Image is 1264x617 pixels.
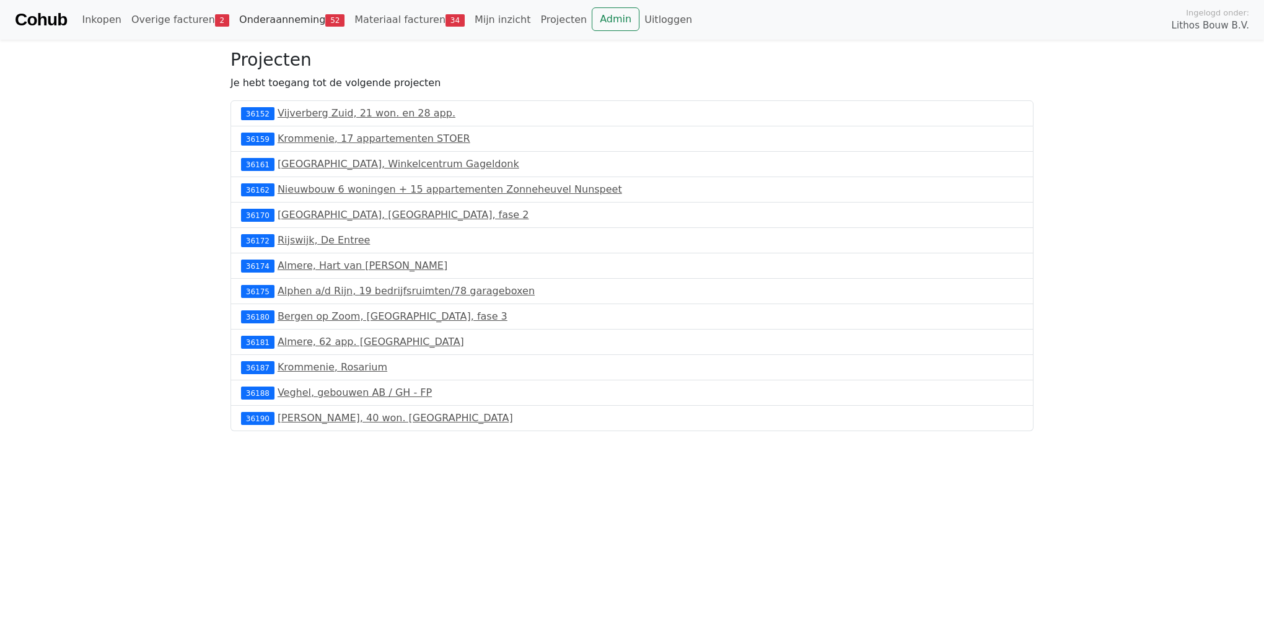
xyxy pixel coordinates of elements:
a: Projecten [535,7,592,32]
a: Nieuwbouw 6 woningen + 15 appartementen Zonneheuvel Nunspeet [278,183,622,195]
div: 36187 [241,361,274,374]
div: 36159 [241,133,274,145]
a: [PERSON_NAME], 40 won. [GEOGRAPHIC_DATA] [278,412,513,424]
a: Inkopen [77,7,126,32]
div: 36170 [241,209,274,221]
a: Mijn inzicht [470,7,536,32]
a: Krommenie, Rosarium [278,361,387,373]
a: Veghel, gebouwen AB / GH - FP [278,387,432,398]
a: Rijswijk, De Entree [278,234,370,246]
div: 36161 [241,158,274,170]
a: Cohub [15,5,67,35]
a: [GEOGRAPHIC_DATA], Winkelcentrum Gageldonk [278,158,519,170]
div: 36162 [241,183,274,196]
a: Vijverberg Zuid, 21 won. en 28 app. [278,107,455,119]
span: 34 [445,14,465,27]
a: Admin [592,7,639,31]
a: Uitloggen [639,7,697,32]
span: Ingelogd onder: [1186,7,1249,19]
div: 36174 [241,260,274,272]
div: 36152 [241,107,274,120]
a: Alphen a/d Rijn, 19 bedrijfsruimten/78 garageboxen [278,285,535,297]
a: Almere, 62 app. [GEOGRAPHIC_DATA] [278,336,464,348]
span: 52 [325,14,345,27]
a: Krommenie, 17 appartementen STOER [278,133,470,144]
a: Overige facturen2 [126,7,234,32]
a: Onderaanneming52 [234,7,349,32]
a: [GEOGRAPHIC_DATA], [GEOGRAPHIC_DATA], fase 2 [278,209,529,221]
p: Je hebt toegang tot de volgende projecten [230,76,1034,90]
h3: Projecten [230,50,1034,71]
a: Bergen op Zoom, [GEOGRAPHIC_DATA], fase 3 [278,310,507,322]
div: 36175 [241,285,274,297]
div: 36188 [241,387,274,399]
div: 36180 [241,310,274,323]
span: 2 [215,14,229,27]
div: 36181 [241,336,274,348]
a: Almere, Hart van [PERSON_NAME] [278,260,447,271]
span: Lithos Bouw B.V. [1172,19,1249,33]
a: Materiaal facturen34 [349,7,470,32]
div: 36172 [241,234,274,247]
div: 36190 [241,412,274,424]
